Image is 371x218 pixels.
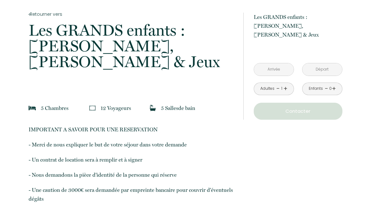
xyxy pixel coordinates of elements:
p: Les GRANDS enfants : [PERSON_NAME], [PERSON_NAME] & Jeux [29,22,235,70]
p: 12 Voyageur [101,104,131,112]
p: - Nous demandons la pièce d'identité de la personne qui réserve [29,170,235,179]
p: Contacter [256,107,340,115]
img: guests [89,105,96,111]
div: 1 [280,86,283,92]
a: - [276,84,280,94]
span: s [129,105,131,111]
p: 5 Chambre [41,104,69,112]
div: 0 [329,86,332,92]
a: + [332,84,336,94]
p: - Un contrat de location sera à remplir et à signer [29,155,235,164]
a: Retourner vers [29,11,235,18]
input: Arrivée [254,63,294,76]
a: + [284,84,287,94]
p: Les GRANDS enfants : [PERSON_NAME], [PERSON_NAME] & Jeux [254,13,342,39]
button: Contacter [254,103,342,120]
div: Adultes [260,86,274,92]
a: - [325,84,328,94]
input: Départ [302,63,342,76]
p: 5 Salle de bain [161,104,195,112]
p: - Merci de nous expliquer le but de votre séjour dans votre demande [29,140,235,149]
span: s [66,105,69,111]
p: - Une caution de 3000€ sera demandée par empreinte bancaire pour couvrir d'éventuels dégâts [29,186,235,203]
div: Enfants [309,86,323,92]
p: IMPORTANT A SAVOIR POUR UNE RESERVATION [29,125,235,134]
span: s [176,105,178,111]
